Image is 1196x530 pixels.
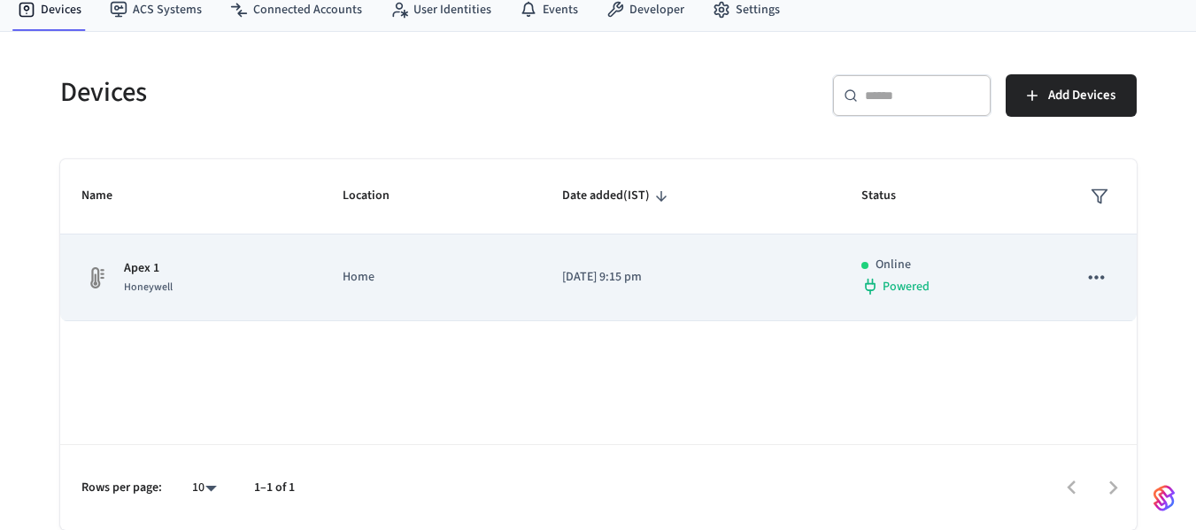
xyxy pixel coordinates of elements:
[124,280,173,295] span: Honeywell
[1048,84,1115,107] span: Add Devices
[343,182,413,210] span: Location
[81,182,135,210] span: Name
[562,268,819,287] p: [DATE] 9:15 pm
[124,259,173,278] p: Apex 1
[343,268,520,287] p: Home
[1006,74,1137,117] button: Add Devices
[183,475,226,501] div: 10
[861,182,919,210] span: Status
[1154,484,1175,512] img: SeamLogoGradient.69752ec5.svg
[81,479,162,497] p: Rows per page:
[876,256,911,274] p: Online
[883,278,930,296] span: Powered
[562,182,673,210] span: Date added(IST)
[60,159,1137,321] table: sticky table
[60,74,588,111] h5: Devices
[254,479,295,497] p: 1–1 of 1
[81,264,110,292] img: thermostat_fallback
